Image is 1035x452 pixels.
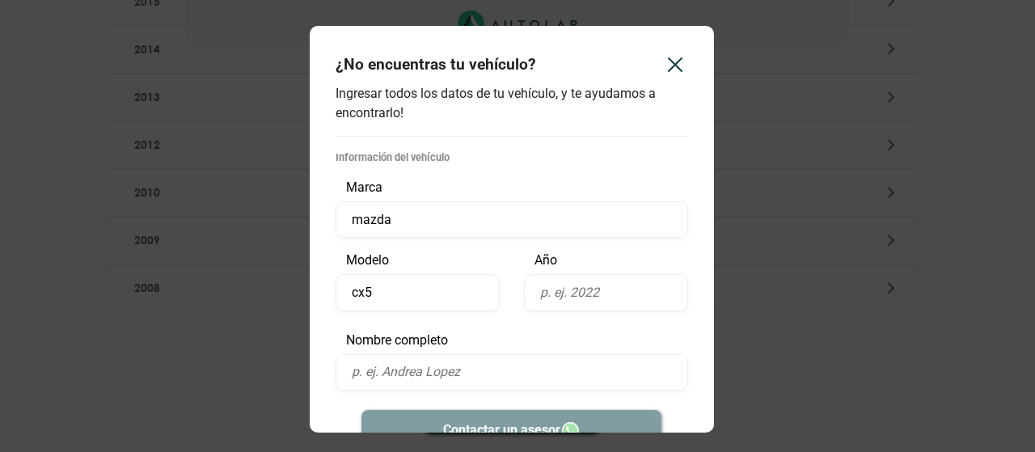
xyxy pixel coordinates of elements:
h4: ¿No encuentras tu vehículo? [336,55,536,74]
input: ¿Que vehículo tienes? [336,201,688,238]
p: Información del vehículo [336,150,688,165]
button: Contactar un asesor [361,410,661,451]
button: Close [649,39,701,91]
img: Whatsapp icon [560,420,581,441]
input: p. ej. Andrea Lopez [336,354,688,391]
p: Año [524,251,688,270]
p: Modelo [336,251,500,270]
p: Ingresar todos los datos de tu vehículo, y te ayudamos a encontrarlo! [336,84,688,123]
p: Nombre completo [336,331,688,350]
p: Marca [336,178,688,197]
input: p. ej. aveo [336,274,500,310]
input: p. ej. 2022 [524,274,688,310]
